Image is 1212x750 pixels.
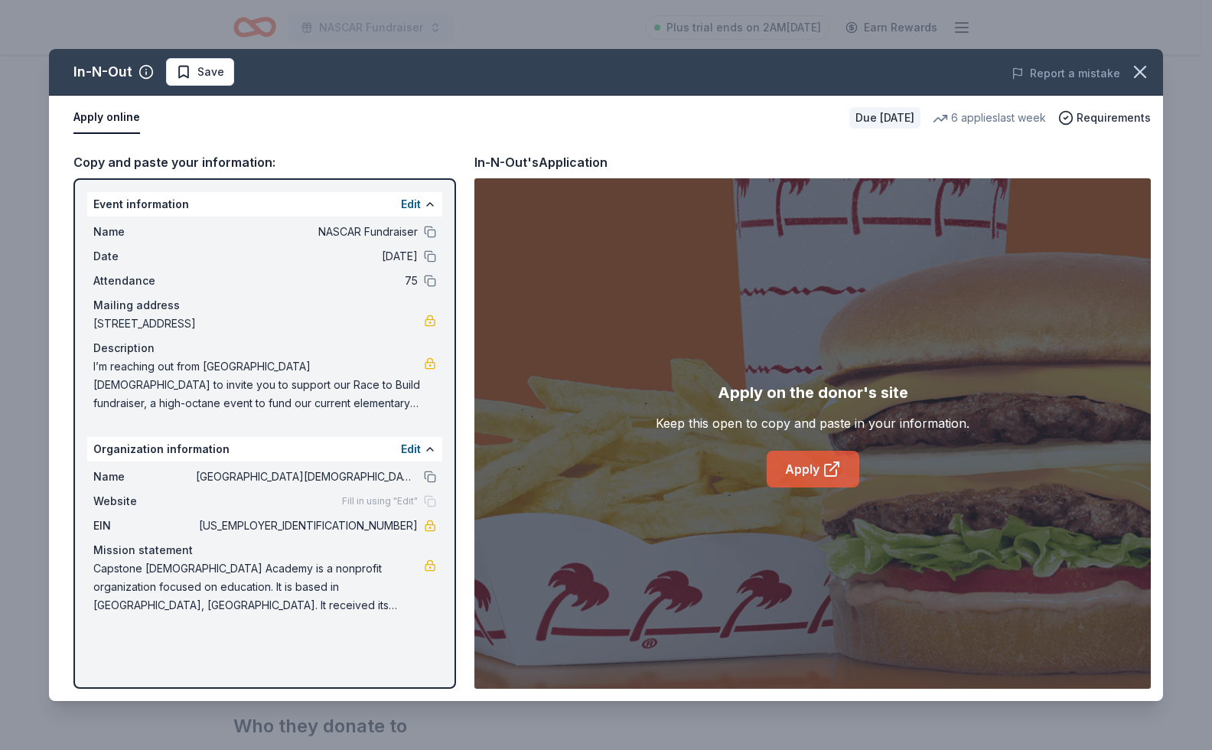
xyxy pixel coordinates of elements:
div: Organization information [87,437,442,461]
span: [DATE] [196,247,418,266]
div: Mailing address [93,296,436,315]
span: Date [93,247,196,266]
div: Apply on the donor's site [718,380,908,405]
span: Attendance [93,272,196,290]
span: 75 [196,272,418,290]
a: Apply [767,451,859,487]
span: [US_EMPLOYER_IDENTIFICATION_NUMBER] [196,517,418,535]
span: Save [197,63,224,81]
button: Save [166,58,234,86]
span: [GEOGRAPHIC_DATA][DEMOGRAPHIC_DATA] [196,468,418,486]
button: Report a mistake [1012,64,1120,83]
span: Capstone [DEMOGRAPHIC_DATA] Academy is a nonprofit organization focused on education. It is based... [93,559,424,615]
button: Edit [401,440,421,458]
div: In-N-Out's Application [474,152,608,172]
button: Edit [401,195,421,214]
div: Due [DATE] [849,107,920,129]
div: In-N-Out [73,60,132,84]
span: Fill in using "Edit" [342,495,418,507]
div: 6 applies last week [933,109,1046,127]
div: Copy and paste your information: [73,152,456,172]
span: Requirements [1077,109,1151,127]
span: NASCAR Fundraiser [196,223,418,241]
span: EIN [93,517,196,535]
div: Mission statement [93,541,436,559]
button: Apply online [73,102,140,134]
div: Event information [87,192,442,217]
button: Requirements [1058,109,1151,127]
div: Description [93,339,436,357]
span: Name [93,223,196,241]
span: Website [93,492,196,510]
div: Keep this open to copy and paste in your information. [656,414,969,432]
span: Name [93,468,196,486]
span: I’m reaching out from [GEOGRAPHIC_DATA][DEMOGRAPHIC_DATA] to invite you to support our Race to Bu... [93,357,424,412]
span: [STREET_ADDRESS] [93,315,424,333]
